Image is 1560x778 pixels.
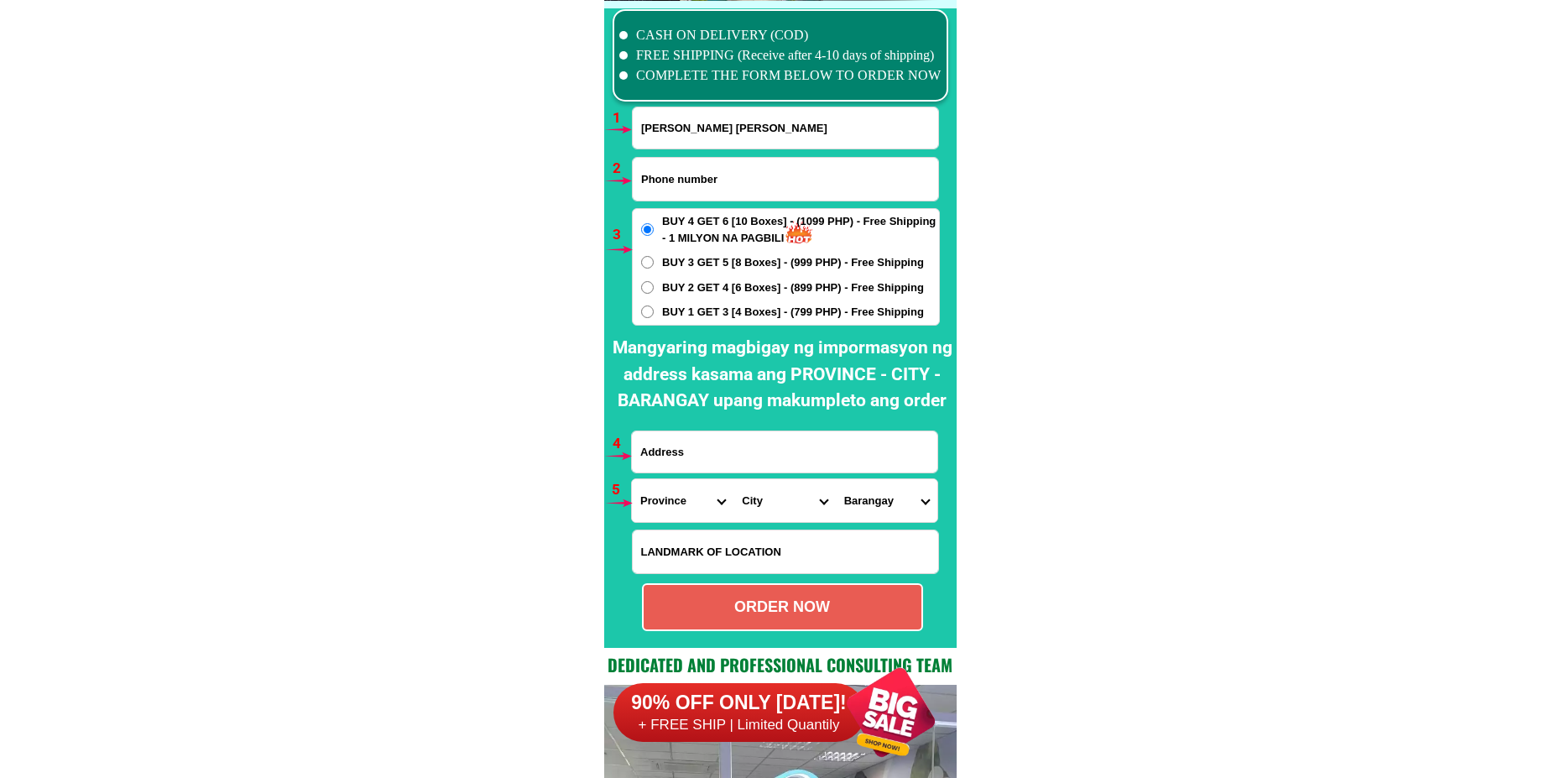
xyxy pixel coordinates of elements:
input: Input LANDMARKOFLOCATION [633,530,938,573]
select: Select district [733,479,835,522]
div: ORDER NOW [644,596,921,619]
input: BUY 2 GET 4 [6 Boxes] - (899 PHP) - Free Shipping [641,281,654,294]
h2: Mangyaring magbigay ng impormasyon ng address kasama ang PROVINCE - CITY - BARANGAY upang makumpl... [608,335,957,415]
span: BUY 2 GET 4 [6 Boxes] - (899 PHP) - Free Shipping [662,279,924,296]
input: BUY 1 GET 3 [4 Boxes] - (799 PHP) - Free Shipping [641,305,654,318]
input: BUY 4 GET 6 [10 Boxes] - (1099 PHP) - Free Shipping - 1 MILYON NA PAGBILI [641,223,654,236]
span: BUY 1 GET 3 [4 Boxes] - (799 PHP) - Free Shipping [662,304,924,321]
h6: 5 [612,479,631,501]
h6: + FREE SHIP | Limited Quantily [613,716,865,734]
h6: 90% OFF ONLY [DATE]! [613,691,865,716]
input: Input full_name [633,107,938,149]
h6: 2 [613,158,632,180]
input: Input phone_number [633,158,938,201]
select: Select commune [836,479,937,522]
input: BUY 3 GET 5 [8 Boxes] - (999 PHP) - Free Shipping [641,256,654,269]
span: BUY 4 GET 6 [10 Boxes] - (1099 PHP) - Free Shipping - 1 MILYON NA PAGBILI [662,213,939,246]
h6: 1 [613,107,632,129]
li: CASH ON DELIVERY (COD) [619,25,942,45]
li: COMPLETE THE FORM BELOW TO ORDER NOW [619,65,942,86]
h2: Dedicated and professional consulting team [604,652,957,677]
span: BUY 3 GET 5 [8 Boxes] - (999 PHP) - Free Shipping [662,254,924,271]
input: Input address [632,431,937,473]
h6: 4 [613,433,632,455]
h6: 3 [613,224,632,246]
select: Select province [632,479,733,522]
li: FREE SHIPPING (Receive after 4-10 days of shipping) [619,45,942,65]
